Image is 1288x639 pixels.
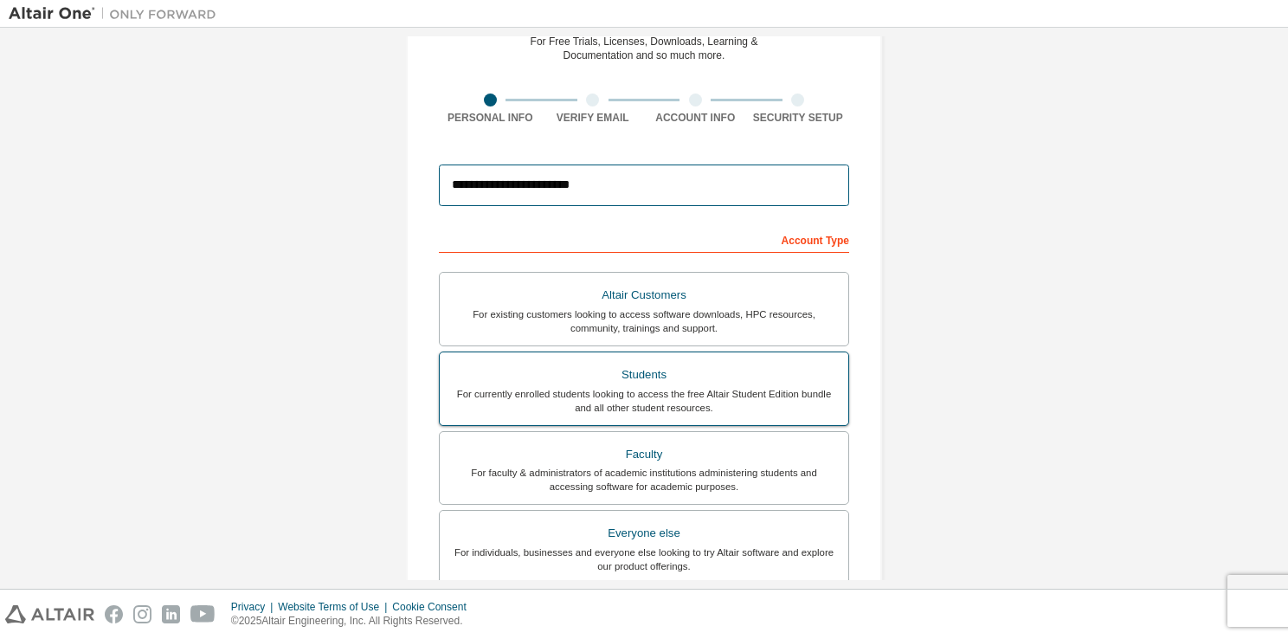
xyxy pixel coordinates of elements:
[644,111,747,125] div: Account Info
[162,605,180,623] img: linkedin.svg
[450,466,838,494] div: For faculty & administrators of academic institutions administering students and accessing softwa...
[133,605,151,623] img: instagram.svg
[190,605,216,623] img: youtube.svg
[9,5,225,23] img: Altair One
[278,600,392,614] div: Website Terms of Use
[542,111,645,125] div: Verify Email
[439,225,849,253] div: Account Type
[450,442,838,467] div: Faculty
[439,111,542,125] div: Personal Info
[105,605,123,623] img: facebook.svg
[450,283,838,307] div: Altair Customers
[231,614,477,629] p: © 2025 Altair Engineering, Inc. All Rights Reserved.
[231,600,278,614] div: Privacy
[531,35,758,62] div: For Free Trials, Licenses, Downloads, Learning & Documentation and so much more.
[450,521,838,545] div: Everyone else
[450,307,838,335] div: For existing customers looking to access software downloads, HPC resources, community, trainings ...
[392,600,476,614] div: Cookie Consent
[747,111,850,125] div: Security Setup
[450,363,838,387] div: Students
[450,545,838,573] div: For individuals, businesses and everyone else looking to try Altair software and explore our prod...
[450,387,838,415] div: For currently enrolled students looking to access the free Altair Student Edition bundle and all ...
[5,605,94,623] img: altair_logo.svg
